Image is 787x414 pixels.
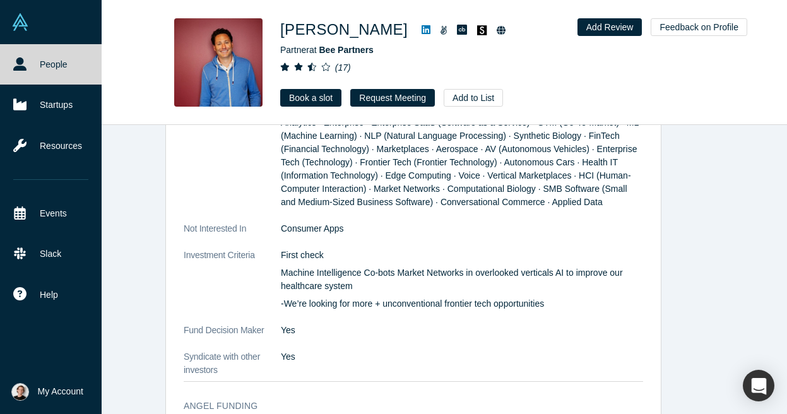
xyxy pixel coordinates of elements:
[40,288,58,302] span: Help
[11,383,29,401] img: Turo Pekari's Account
[281,266,643,293] p: Machine Intelligence Co-bots Market Networks in overlooked verticals AI to improve our healthcare...
[444,89,503,107] button: Add to List
[281,249,643,262] p: First check
[280,18,408,41] h1: [PERSON_NAME]
[281,350,643,364] dd: Yes
[184,350,281,377] dt: Syndicate with other investors
[280,89,341,107] a: Book a slot
[335,62,351,73] i: ( 17 )
[350,89,435,107] button: Request Meeting
[280,45,374,55] span: Partner at
[184,222,281,249] dt: Not Interested In
[577,18,642,36] button: Add Review
[281,223,344,234] span: Consumer Apps
[184,399,625,413] h3: Angel Funding
[11,13,29,31] img: Alchemist Vault Logo
[11,383,83,401] button: My Account
[184,249,281,324] dt: Investment Criteria
[319,45,374,55] a: Bee Partners
[281,297,643,310] p: -We’re looking for more + unconventional frontier tech opportunities
[651,18,747,36] button: Feedback on Profile
[38,385,83,398] span: My Account
[184,324,281,350] dt: Fund Decision Maker
[174,18,263,107] img: Garrett Goldberg's Profile Image
[281,324,643,337] dd: Yes
[281,104,639,207] span: Analytics · AI (Artificial Intelligence) · Data · Robotics · SaaS (Software as a Service) · Data ...
[184,103,281,222] dt: Topics of Focus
